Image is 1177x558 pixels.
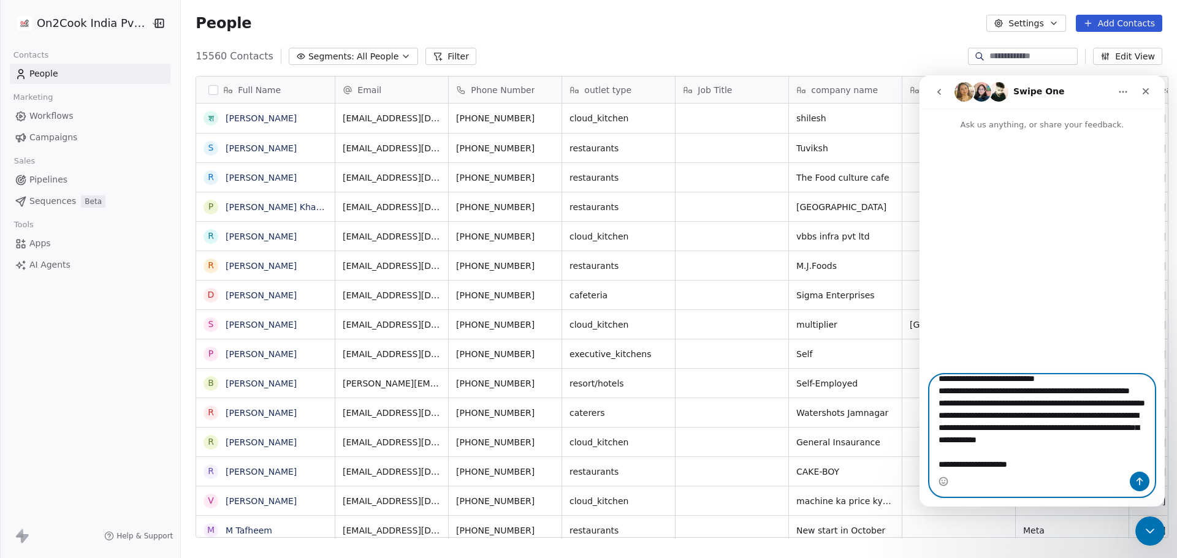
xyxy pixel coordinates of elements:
div: Location [902,77,1015,103]
span: [PHONE_NUMBER] [456,407,554,419]
span: [PHONE_NUMBER] [456,319,554,331]
div: S [208,141,214,154]
span: [PERSON_NAME][EMAIL_ADDRESS][PERSON_NAME][DOMAIN_NAME] [343,377,441,390]
span: cloud_kitchen [569,319,668,331]
span: Tools [9,216,39,234]
span: machine ka price kya hai [796,495,894,507]
a: Workflows [10,106,170,126]
a: [PERSON_NAME] [226,467,297,477]
span: cloud_kitchen [569,436,668,448]
a: [PERSON_NAME] [226,349,297,359]
span: Segments: [308,50,354,63]
div: M [207,524,215,537]
div: R [208,465,214,478]
span: Contacts [8,46,54,64]
span: Campaigns [29,131,77,144]
span: [EMAIL_ADDRESS][DOMAIN_NAME] [343,172,441,184]
span: [EMAIL_ADDRESS][DOMAIN_NAME] [343,466,441,478]
div: R [208,230,214,243]
a: [PERSON_NAME] [226,232,297,241]
span: [PHONE_NUMBER] [456,142,554,154]
span: [GEOGRAPHIC_DATA] [910,319,1008,331]
span: cloud_kitchen [569,495,668,507]
span: restaurants [569,172,668,184]
span: [EMAIL_ADDRESS][DOMAIN_NAME] [343,495,441,507]
div: b [208,377,215,390]
span: Sigma Enterprises [796,289,894,301]
span: [EMAIL_ADDRESS][DOMAIN_NAME] [343,201,441,213]
button: Add Contacts [1076,15,1162,32]
span: Workflows [29,110,74,123]
span: On2Cook India Pvt. Ltd. [37,15,148,31]
button: Edit View [1093,48,1162,65]
span: [PHONE_NUMBER] [456,377,554,390]
span: restaurants [569,201,668,213]
div: R [208,171,214,184]
div: P [208,347,213,360]
span: vbbs infra pvt ltd [796,230,894,243]
a: [PERSON_NAME] [226,261,297,271]
span: People [196,14,251,32]
div: Job Title [676,77,788,103]
span: [EMAIL_ADDRESS][DOMAIN_NAME] [343,407,441,419]
div: V [208,494,215,507]
span: restaurants [569,260,668,272]
a: AI Agents [10,255,170,275]
span: Meta [1023,524,1121,537]
span: [EMAIL_ADDRESS][DOMAIN_NAME] [343,348,441,360]
a: [PERSON_NAME] [226,173,297,183]
span: AI Agents [29,258,70,271]
span: [EMAIL_ADDRESS][DOMAIN_NAME] [343,289,441,301]
div: R [208,435,214,448]
span: executive_kitchens [569,348,668,360]
span: [PHONE_NUMBER] [456,230,554,243]
span: CAKE-BOY [796,466,894,478]
a: [PERSON_NAME] [226,408,297,418]
span: restaurants [569,142,668,154]
a: [PERSON_NAME] [226,437,297,447]
span: restaurants [569,466,668,478]
iframe: Intercom live chat [1135,516,1165,546]
div: S [208,318,214,331]
span: Full Name [238,84,281,96]
button: On2Cook India Pvt. Ltd. [15,13,143,34]
span: [PHONE_NUMBER] [456,524,554,537]
span: [EMAIL_ADDRESS][DOMAIN_NAME] [343,112,441,124]
div: company name [789,77,902,103]
span: company name [811,84,878,96]
span: cafeteria [569,289,668,301]
span: [EMAIL_ADDRESS][DOMAIN_NAME] [343,436,441,448]
a: [PERSON_NAME] [226,143,297,153]
span: [GEOGRAPHIC_DATA] [796,201,894,213]
a: M Tafheem [226,526,272,535]
span: [PHONE_NUMBER] [456,436,554,448]
span: outlet type [584,84,631,96]
a: People [10,64,170,84]
span: shilesh [796,112,894,124]
span: Apps [29,237,51,250]
a: Apps [10,233,170,254]
span: Watershots Jamnagar [796,407,894,419]
span: [EMAIL_ADDRESS][DOMAIN_NAME] [343,524,441,537]
a: [PERSON_NAME] Kharvb [226,202,330,212]
div: Phone Number [449,77,562,103]
span: Tuviksh [796,142,894,154]
div: Email [335,77,448,103]
span: [PHONE_NUMBER] [456,495,554,507]
span: Beta [81,195,105,208]
a: [PERSON_NAME] [226,496,297,506]
span: cloud_kitchen [569,230,668,243]
iframe: Intercom live chat [920,75,1165,507]
a: Help & Support [104,531,173,541]
span: [EMAIL_ADDRESS][DOMAIN_NAME] [343,260,441,272]
span: General Insaurance [796,436,894,448]
span: 15560 Contacts [196,49,273,64]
